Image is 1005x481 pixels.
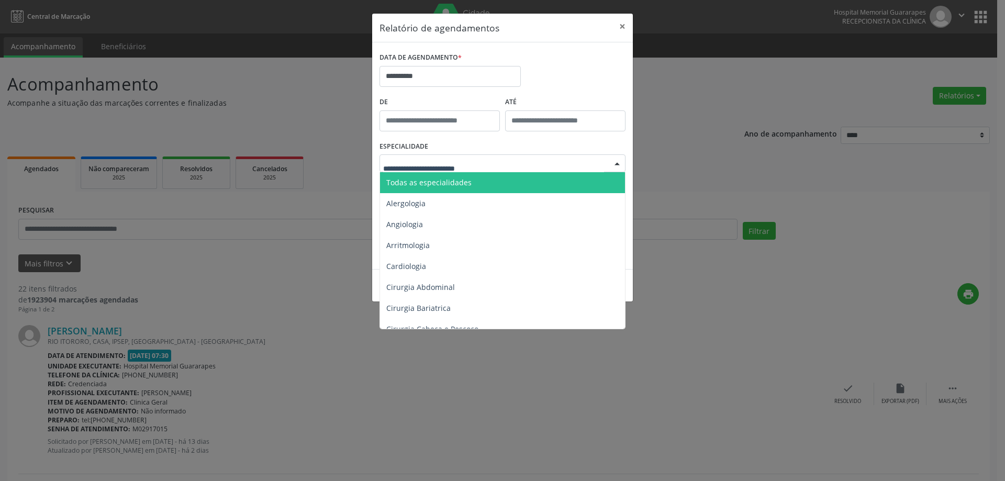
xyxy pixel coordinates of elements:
[612,14,633,39] button: Close
[379,21,499,35] h5: Relatório de agendamentos
[386,261,426,271] span: Cardiologia
[379,94,500,110] label: De
[386,282,455,292] span: Cirurgia Abdominal
[379,50,462,66] label: DATA DE AGENDAMENTO
[386,219,423,229] span: Angiologia
[379,139,428,155] label: ESPECIALIDADE
[386,324,478,334] span: Cirurgia Cabeça e Pescoço
[386,240,430,250] span: Arritmologia
[386,177,472,187] span: Todas as especialidades
[386,303,451,313] span: Cirurgia Bariatrica
[505,94,626,110] label: ATÉ
[386,198,426,208] span: Alergologia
